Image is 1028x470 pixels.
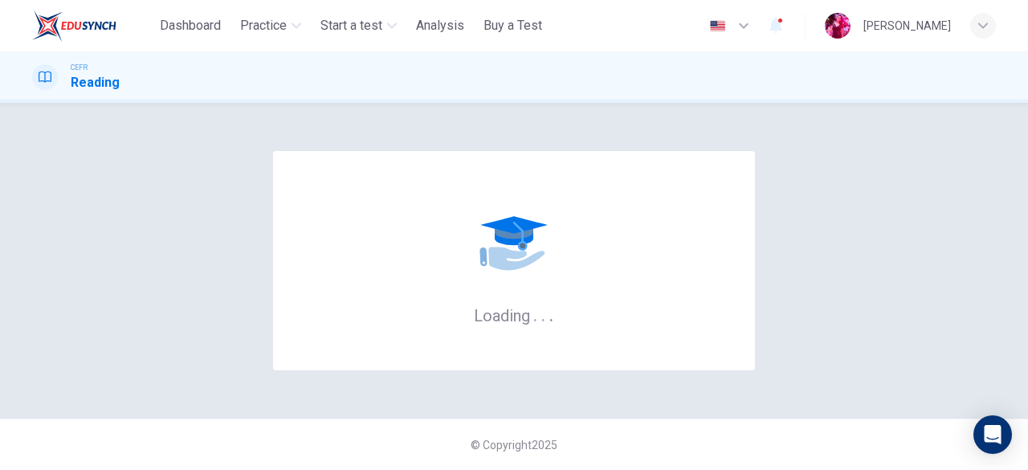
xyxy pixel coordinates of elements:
[240,16,287,35] span: Practice
[410,11,471,40] button: Analysis
[416,16,464,35] span: Analysis
[32,10,116,42] img: ELTC logo
[541,300,546,327] h6: .
[549,300,554,327] h6: .
[483,16,542,35] span: Buy a Test
[708,20,728,32] img: en
[314,11,403,40] button: Start a test
[471,439,557,452] span: © Copyright 2025
[474,304,554,325] h6: Loading
[863,16,951,35] div: [PERSON_NAME]
[320,16,382,35] span: Start a test
[973,415,1012,454] div: Open Intercom Messenger
[160,16,221,35] span: Dashboard
[825,13,851,39] img: Profile picture
[71,73,120,92] h1: Reading
[71,62,88,73] span: CEFR
[153,11,227,40] button: Dashboard
[532,300,538,327] h6: .
[234,11,308,40] button: Practice
[32,10,153,42] a: ELTC logo
[477,11,549,40] button: Buy a Test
